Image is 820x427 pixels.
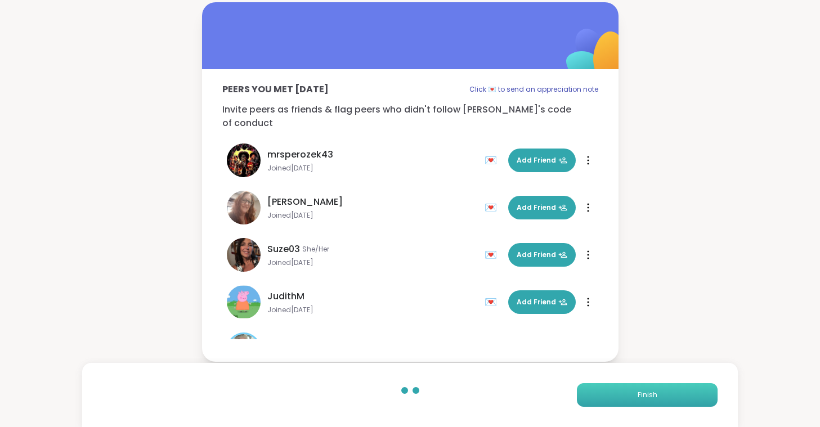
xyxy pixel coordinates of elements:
[485,199,501,217] div: 💌
[267,305,478,314] span: Joined [DATE]
[517,297,567,307] span: Add Friend
[517,250,567,260] span: Add Friend
[227,285,261,319] img: JudithM
[267,242,300,256] span: Suze03
[227,143,261,177] img: mrsperozek43
[485,246,501,264] div: 💌
[267,148,333,161] span: mrsperozek43
[228,334,259,365] img: BRandom502
[577,383,718,407] button: Finish
[508,196,576,219] button: Add Friend
[227,191,261,224] img: dodi
[517,155,567,165] span: Add Friend
[508,149,576,172] button: Add Friend
[469,83,598,96] p: Click 💌 to send an appreciation note
[485,293,501,311] div: 💌
[485,151,501,169] div: 💌
[267,164,478,173] span: Joined [DATE]
[222,103,598,130] p: Invite peers as friends & flag peers who didn't follow [PERSON_NAME]'s code of conduct
[267,290,304,303] span: JudithM
[508,290,576,314] button: Add Friend
[227,238,261,272] img: Suze03
[267,258,478,267] span: Joined [DATE]
[638,390,657,400] span: Finish
[302,245,329,254] span: She/Her
[222,83,329,96] p: Peers you met [DATE]
[267,337,329,350] span: BRandom502
[267,195,343,209] span: [PERSON_NAME]
[508,243,576,267] button: Add Friend
[267,211,478,220] span: Joined [DATE]
[517,203,567,213] span: Add Friend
